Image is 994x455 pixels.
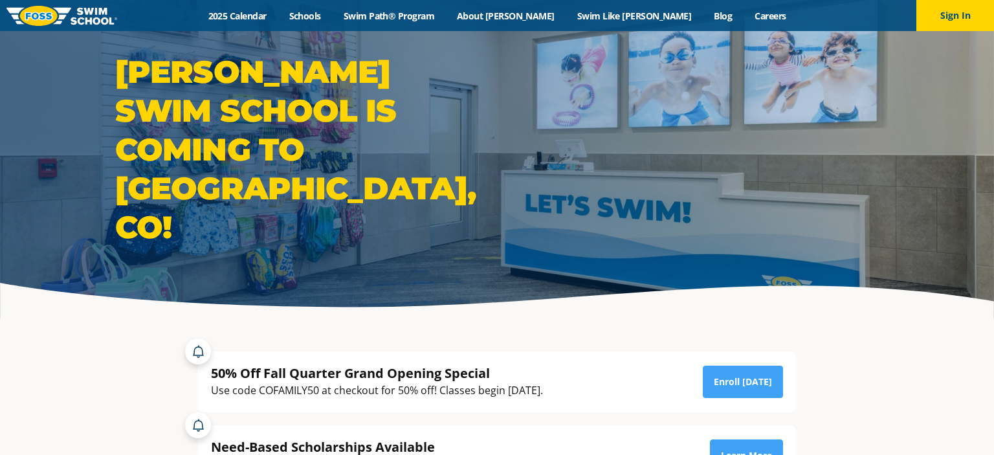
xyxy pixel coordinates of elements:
[332,10,445,22] a: Swim Path® Program
[703,366,783,398] a: Enroll [DATE]
[211,382,543,399] div: Use code COFAMILY50 at checkout for 50% off! Classes begin [DATE].
[703,10,744,22] a: Blog
[6,6,117,26] img: FOSS Swim School Logo
[566,10,703,22] a: Swim Like [PERSON_NAME]
[211,364,543,382] div: 50% Off Fall Quarter Grand Opening Special
[278,10,332,22] a: Schools
[744,10,797,22] a: Careers
[446,10,566,22] a: About [PERSON_NAME]
[115,52,491,247] h1: [PERSON_NAME] Swim School is coming to [GEOGRAPHIC_DATA], CO!
[197,10,278,22] a: 2025 Calendar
